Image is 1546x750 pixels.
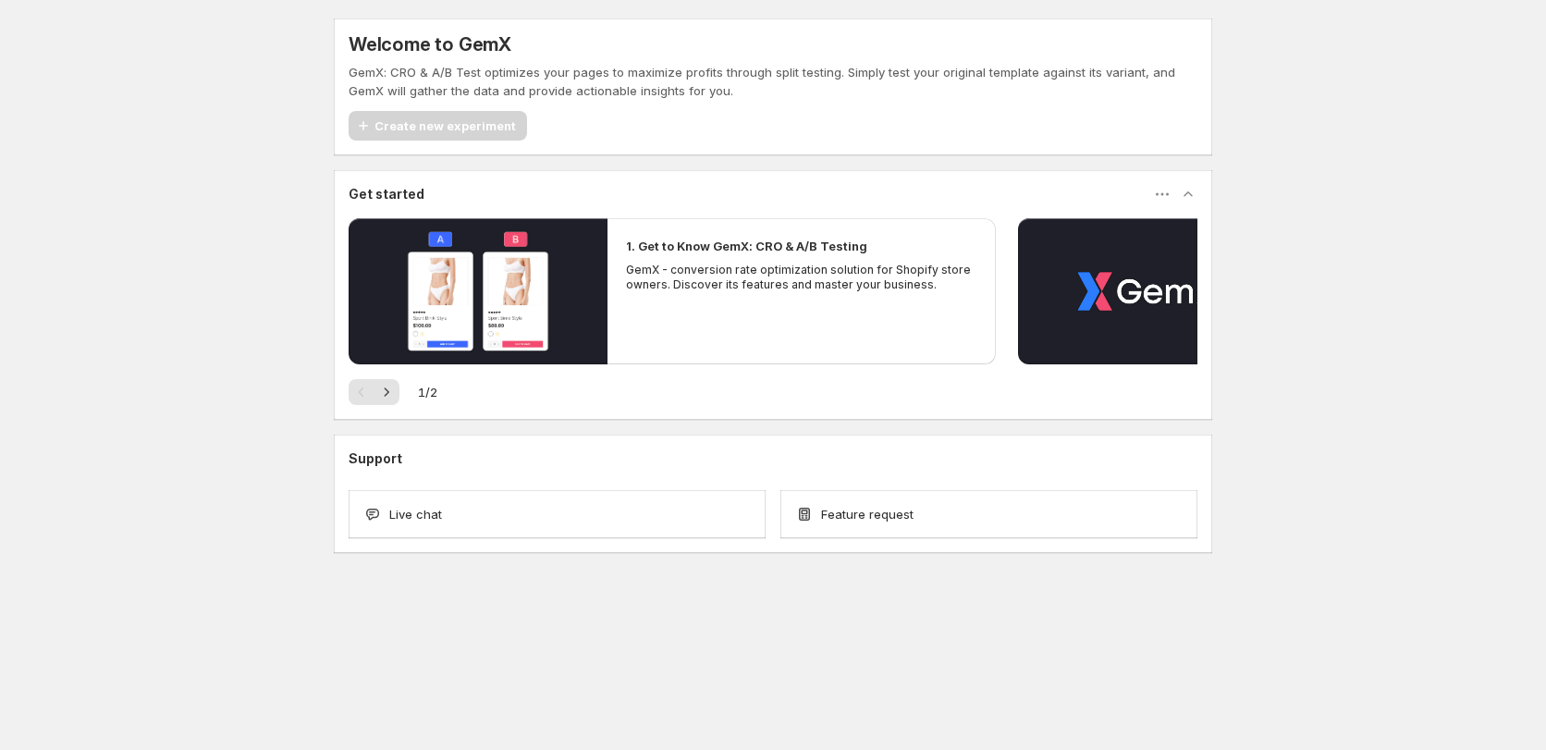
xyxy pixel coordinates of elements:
span: 1 / 2 [418,383,437,401]
h5: Welcome to GemX [349,33,511,55]
span: Feature request [821,505,914,523]
h3: Get started [349,185,424,203]
p: GemX - conversion rate optimization solution for Shopify store owners. Discover its features and ... [626,263,977,292]
h3: Support [349,449,402,468]
span: Live chat [389,505,442,523]
h2: 1. Get to Know GemX: CRO & A/B Testing [626,237,867,255]
p: GemX: CRO & A/B Test optimizes your pages to maximize profits through split testing. Simply test ... [349,63,1197,100]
